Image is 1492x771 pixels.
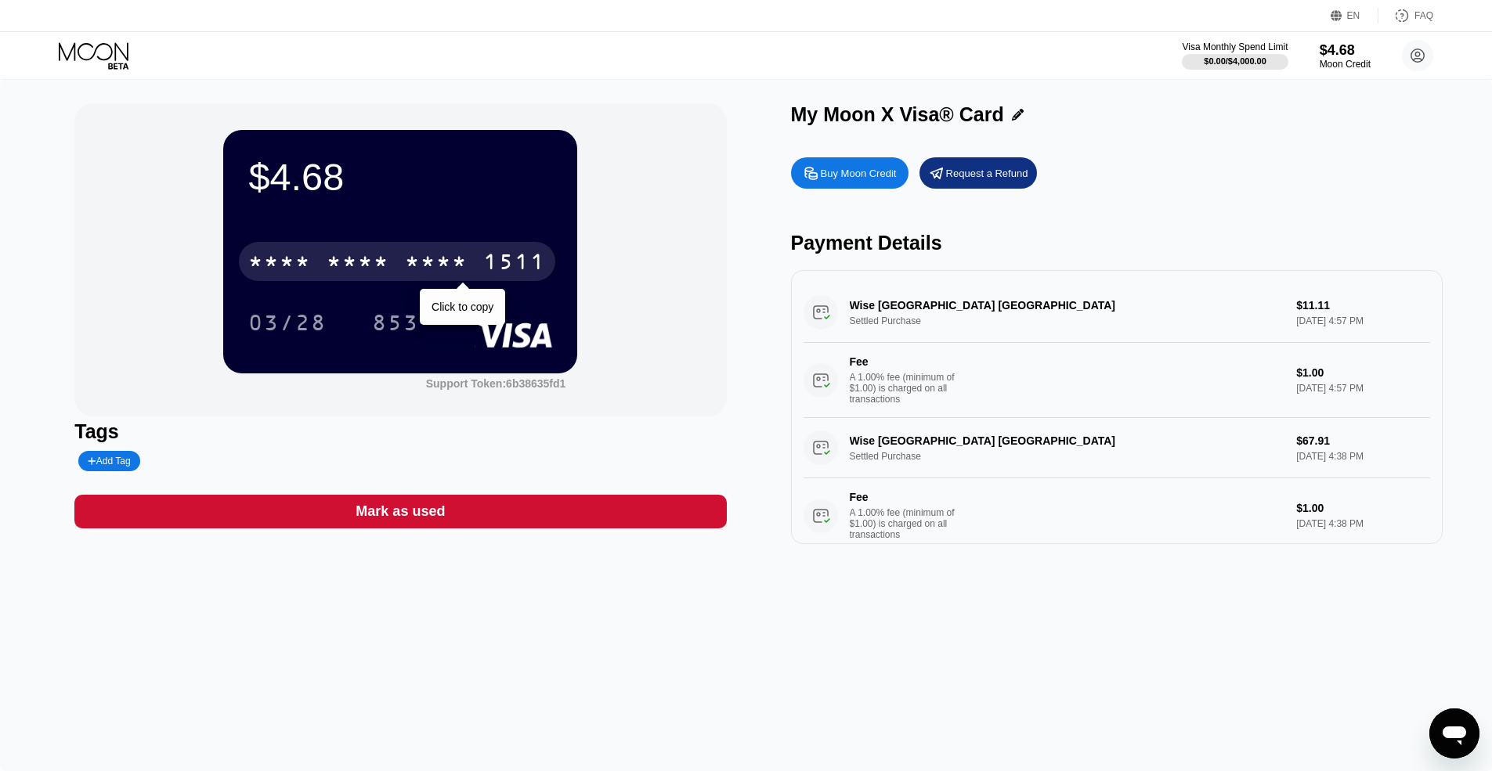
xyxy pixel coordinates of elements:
[1320,42,1371,59] div: $4.68
[372,312,419,337] div: 853
[1320,59,1371,70] div: Moon Credit
[1182,41,1288,52] div: Visa Monthly Spend Limit
[804,478,1430,553] div: FeeA 1.00% fee (minimum of $1.00) is charged on all transactions$1.00[DATE] 4:38 PM
[432,301,493,313] div: Click to copy
[919,157,1037,189] div: Request a Refund
[74,495,726,528] div: Mark as used
[356,503,445,521] div: Mark as used
[248,312,327,337] div: 03/28
[1296,518,1429,529] div: [DATE] 4:38 PM
[1320,42,1371,70] div: $4.68Moon Credit
[791,157,909,189] div: Buy Moon Credit
[821,167,897,180] div: Buy Moon Credit
[1182,41,1288,70] div: Visa Monthly Spend Limit$0.00/$4,000.00
[426,377,566,390] div: Support Token: 6b38635fd1
[850,372,967,405] div: A 1.00% fee (minimum of $1.00) is charged on all transactions
[248,155,552,199] div: $4.68
[1414,10,1433,21] div: FAQ
[1296,383,1429,394] div: [DATE] 4:57 PM
[1378,8,1433,23] div: FAQ
[360,303,431,342] div: 853
[483,251,546,276] div: 1511
[850,491,959,503] div: Fee
[1347,10,1360,21] div: EN
[237,303,338,342] div: 03/28
[74,420,726,443] div: Tags
[804,343,1430,418] div: FeeA 1.00% fee (minimum of $1.00) is charged on all transactions$1.00[DATE] 4:57 PM
[850,355,959,368] div: Fee
[1296,366,1429,379] div: $1.00
[1429,708,1479,758] iframe: Button to launch messaging window
[850,507,967,540] div: A 1.00% fee (minimum of $1.00) is charged on all transactions
[1204,56,1266,66] div: $0.00 / $4,000.00
[791,103,1004,126] div: My Moon X Visa® Card
[1296,502,1429,514] div: $1.00
[791,232,1443,254] div: Payment Details
[88,456,130,467] div: Add Tag
[426,377,566,390] div: Support Token:6b38635fd1
[1331,8,1378,23] div: EN
[946,167,1028,180] div: Request a Refund
[78,451,139,471] div: Add Tag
